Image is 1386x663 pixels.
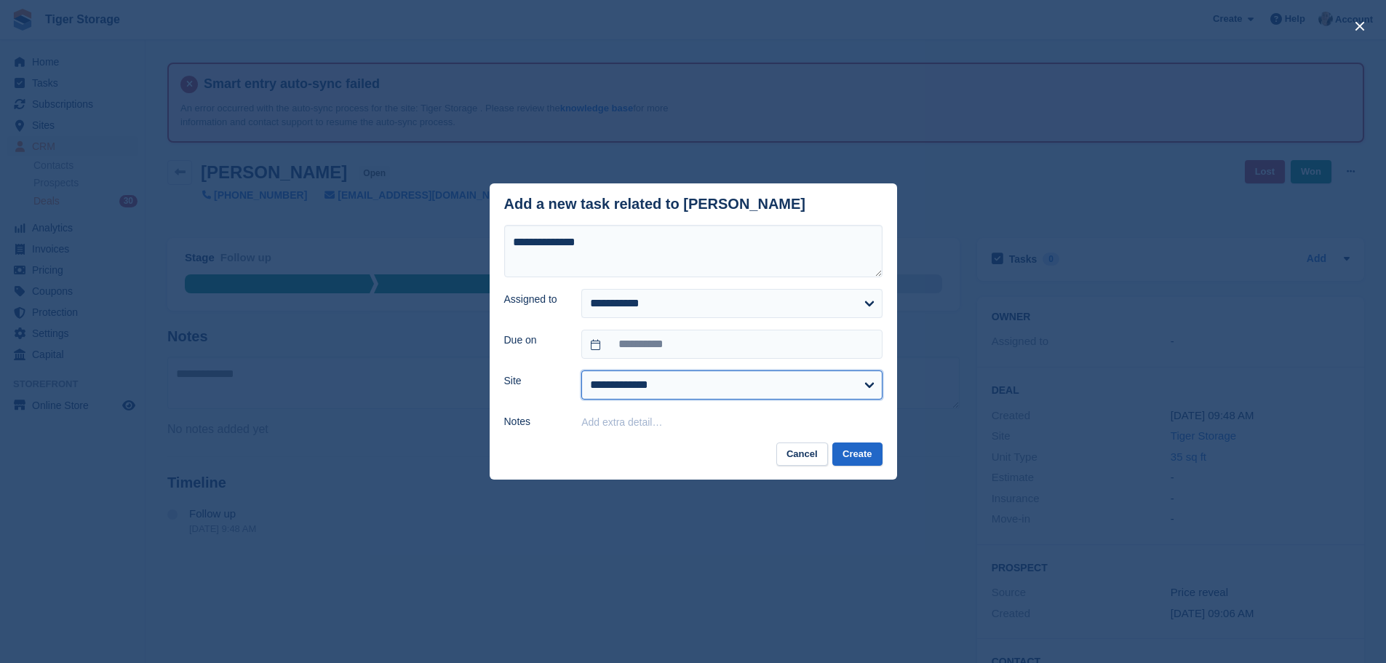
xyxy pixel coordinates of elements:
button: Cancel [776,442,828,467]
label: Notes [504,414,565,429]
label: Assigned to [504,292,565,307]
label: Due on [504,333,565,348]
button: close [1348,15,1371,38]
div: Add a new task related to [PERSON_NAME] [504,196,806,213]
button: Add extra detail… [581,416,662,428]
button: Create [832,442,882,467]
label: Site [504,373,565,389]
